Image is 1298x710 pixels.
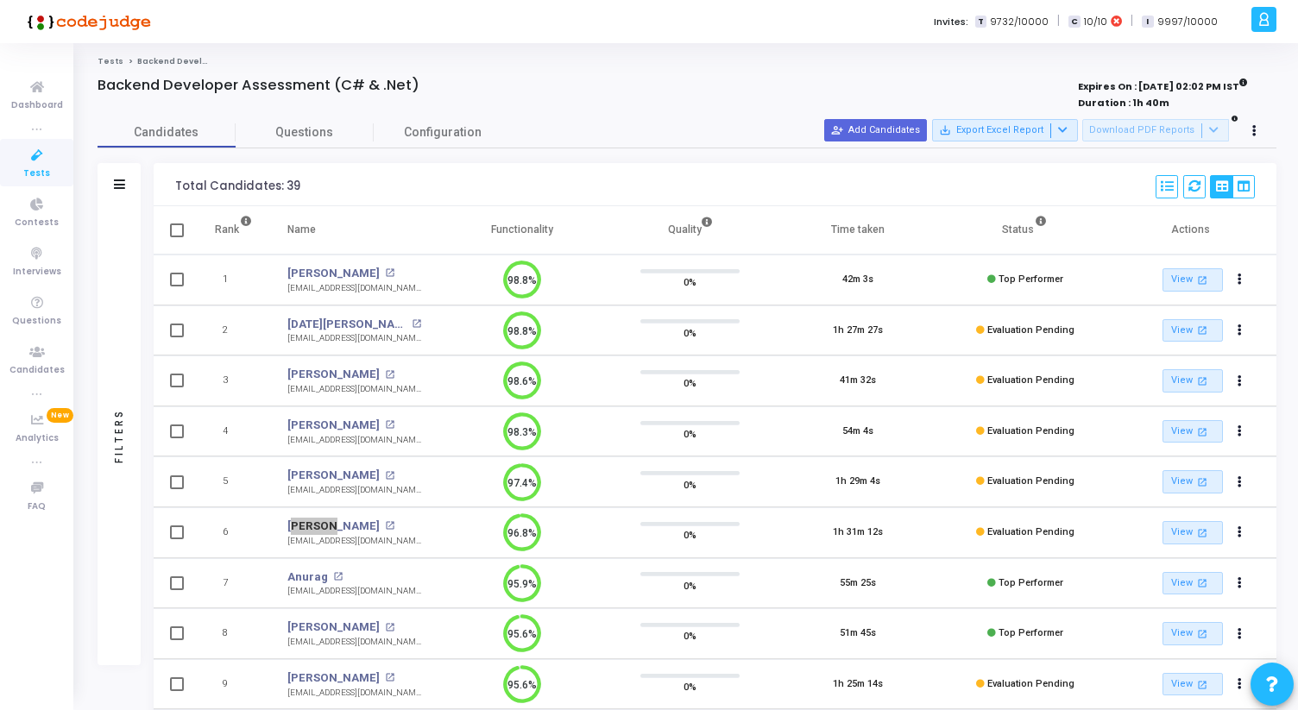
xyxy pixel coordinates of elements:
a: View [1163,369,1223,393]
span: Interviews [13,265,61,280]
div: Name [287,220,316,239]
div: [EMAIL_ADDRESS][DOMAIN_NAME] [287,636,421,649]
th: Quality [606,206,773,254]
span: Evaluation Pending [987,526,1074,537]
div: [EMAIL_ADDRESS][DOMAIN_NAME] [287,282,421,295]
span: Questions [12,314,61,329]
span: 0% [684,425,696,443]
a: View [1163,572,1223,595]
span: 0% [684,324,696,341]
span: Top Performer [999,627,1063,638]
div: 55m 25s [840,576,876,591]
span: Evaluation Pending [987,475,1074,487]
button: Actions [1227,470,1251,494]
a: View [1163,470,1223,493]
span: Evaluation Pending [987,425,1074,437]
div: Time taken [831,220,885,239]
div: [EMAIL_ADDRESS][DOMAIN_NAME] [287,332,421,345]
div: 41m 32s [840,374,876,388]
div: 1h 27m 27s [833,324,883,338]
span: 9997/10000 [1157,15,1218,29]
mat-icon: open_in_new [1195,273,1210,287]
span: | [1131,12,1133,30]
mat-icon: open_in_new [385,471,394,481]
td: 3 [197,355,270,406]
mat-icon: open_in_new [385,623,394,632]
mat-icon: open_in_new [1195,525,1210,540]
a: [PERSON_NAME] [287,619,380,636]
a: Anurag [287,569,328,586]
div: 1h 25m 14s [833,677,883,692]
div: Filters [111,341,127,531]
span: Evaluation Pending [987,678,1074,689]
img: logo [22,4,151,39]
span: | [1057,12,1060,30]
a: View [1163,268,1223,292]
div: Total Candidates: 39 [175,179,300,193]
mat-icon: open_in_new [385,268,394,278]
span: 0% [684,576,696,594]
mat-icon: open_in_new [1195,374,1210,388]
label: Invites: [934,15,968,29]
a: [PERSON_NAME] [287,265,380,282]
div: [EMAIL_ADDRESS][DOMAIN_NAME] [287,585,421,598]
mat-icon: person_add_alt [831,124,843,136]
span: Top Performer [999,577,1063,588]
mat-icon: open_in_new [333,572,343,581]
button: Export Excel Report [932,119,1078,141]
span: 0% [684,374,696,392]
button: Actions [1227,571,1251,595]
button: Actions [1227,369,1251,393]
mat-icon: open_in_new [1195,474,1210,489]
strong: Expires On : [DATE] 02:02 PM IST [1078,75,1248,94]
a: View [1163,622,1223,645]
mat-icon: open_in_new [385,673,394,682]
span: Contests [15,216,59,230]
span: 0% [684,273,696,291]
a: [DATE][PERSON_NAME] [287,316,407,333]
a: [PERSON_NAME] [287,467,380,484]
button: Actions [1227,622,1251,646]
td: 2 [197,305,270,356]
button: Actions [1227,318,1251,342]
td: 9 [197,659,270,710]
mat-icon: open_in_new [1195,575,1210,590]
mat-icon: open_in_new [385,521,394,531]
span: Evaluation Pending [987,374,1074,386]
span: 0% [684,526,696,543]
mat-icon: open_in_new [412,319,421,329]
div: 1h 29m 4s [835,474,880,489]
span: Candidates [98,123,236,141]
span: Evaluation Pending [987,324,1074,336]
div: [EMAIL_ADDRESS][DOMAIN_NAME] [287,484,421,497]
button: Actions [1227,521,1251,545]
td: 1 [197,254,270,305]
div: [EMAIL_ADDRESS][DOMAIN_NAME] [287,383,421,396]
span: I [1142,16,1153,28]
div: 51m 45s [840,626,876,641]
td: 4 [197,406,270,457]
a: View [1163,420,1223,443]
th: Rank [197,206,270,254]
td: 6 [197,507,270,558]
mat-icon: open_in_new [385,370,394,380]
span: Backend Developer Assessment (C# & .Net) [137,56,330,66]
mat-icon: open_in_new [385,420,394,430]
a: View [1163,673,1223,696]
button: Actions [1227,672,1251,696]
span: C [1068,16,1080,28]
a: [PERSON_NAME] [287,518,380,535]
a: Tests [98,56,123,66]
span: Candidates [9,363,65,378]
div: View Options [1210,175,1255,198]
td: 8 [197,608,270,659]
span: 0% [684,627,696,644]
td: 5 [197,456,270,507]
button: Actions [1227,268,1251,292]
a: [PERSON_NAME] [287,366,380,383]
span: Dashboard [11,98,63,113]
span: Analytics [16,431,59,446]
nav: breadcrumb [98,56,1276,67]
